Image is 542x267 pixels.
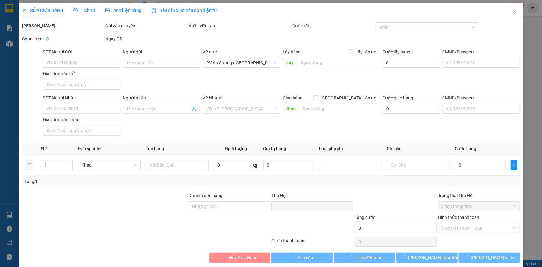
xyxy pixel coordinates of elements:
[298,254,313,261] span: Yêu cầu
[334,253,395,263] button: Thêm ĐH mới
[105,22,187,29] div: Gói vận chuyển:
[348,255,355,260] span: loading
[511,160,517,170] button: plus
[146,146,164,151] span: Tên hàng
[222,255,229,260] span: loading
[318,94,380,101] span: [GEOGRAPHIC_DATA] tận nơi
[229,254,257,261] span: Hủy Đơn Hàng
[387,160,450,170] input: Ghi Chú
[263,146,286,151] span: Giá trị hàng
[383,58,440,68] input: Cước lấy hàng
[443,48,520,55] div: CMND/Passport
[353,48,380,55] span: Lấy tận nơi
[408,254,458,261] span: [PERSON_NAME] thay đổi
[189,201,271,211] input: Ghi chú đơn hàng
[471,254,515,261] span: [PERSON_NAME] và In
[43,126,120,136] input: Địa chỉ của người nhận
[272,253,333,263] button: Yêu cầu
[317,143,385,155] th: Loại phụ phí
[438,215,479,220] label: Hình thức thanh toán
[73,8,95,13] span: Lịch sử
[151,8,217,13] span: Yêu cầu xuất hóa đơn điện tử
[383,49,411,54] label: Cước lấy hàng
[464,255,471,260] span: loading
[41,146,46,151] span: SL
[225,146,247,151] span: Định lượng
[355,215,375,220] span: Tổng cước
[252,160,258,170] span: kg
[123,94,200,101] div: Người nhận
[105,8,110,12] span: picture
[443,94,520,101] div: CMND/Passport
[355,254,381,261] span: Thêm ĐH mới
[383,95,413,100] label: Cước giao hàng
[512,9,517,14] span: close
[81,160,137,170] span: Khác
[43,80,120,90] input: Địa chỉ của người gửi
[299,104,380,113] input: Dọc đường
[459,253,520,263] button: [PERSON_NAME] và In
[192,106,197,111] span: user-add
[283,104,299,113] span: Giao
[455,146,476,151] span: Cước hàng
[105,35,187,42] div: Ngày GD:
[22,8,26,12] span: edit
[78,146,101,151] span: Đơn vị tính
[271,237,354,248] div: Chưa thanh toán
[105,8,141,13] span: Ảnh kiện hàng
[506,3,523,21] button: Close
[73,8,78,12] span: clock-circle
[283,95,303,100] span: Giao hàng
[385,143,453,155] th: Ghi chú
[292,22,374,29] div: Cước rồi :
[207,58,276,67] span: PV An Sương (Hàng Hóa)
[203,48,280,55] div: VP gửi
[25,178,209,185] div: Tổng: 1
[123,48,200,55] div: Người gửi
[146,160,209,170] input: VD: Bàn, Ghế
[46,36,49,41] b: 0
[22,22,104,29] div: [PERSON_NAME]:
[151,8,156,13] img: icon
[271,193,286,198] span: Thu Hộ
[401,255,408,260] span: loading
[25,160,34,170] button: delete
[22,8,63,13] span: SỬA ĐƠN HÀNG
[442,202,516,211] span: Chọn trạng thái
[209,253,271,263] button: Hủy Đơn Hàng
[511,163,517,168] span: plus
[291,255,298,260] span: loading
[43,116,120,123] div: Địa chỉ người nhận
[383,104,440,114] input: Cước giao hàng
[189,193,223,198] label: Ghi chú đơn hàng
[283,58,297,67] span: Lấy
[283,49,301,54] span: Lấy hàng
[396,253,458,263] button: [PERSON_NAME] thay đổi
[22,35,104,42] div: Chưa cước :
[43,70,120,77] div: Địa chỉ người gửi
[189,22,291,29] div: Nhân viên tạo:
[203,95,220,100] span: VP Nhận
[43,48,120,55] div: SĐT Người Gửi
[43,94,120,101] div: SĐT Người Nhận
[297,58,380,67] input: Dọc đường
[438,192,520,199] div: Trạng thái Thu Hộ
